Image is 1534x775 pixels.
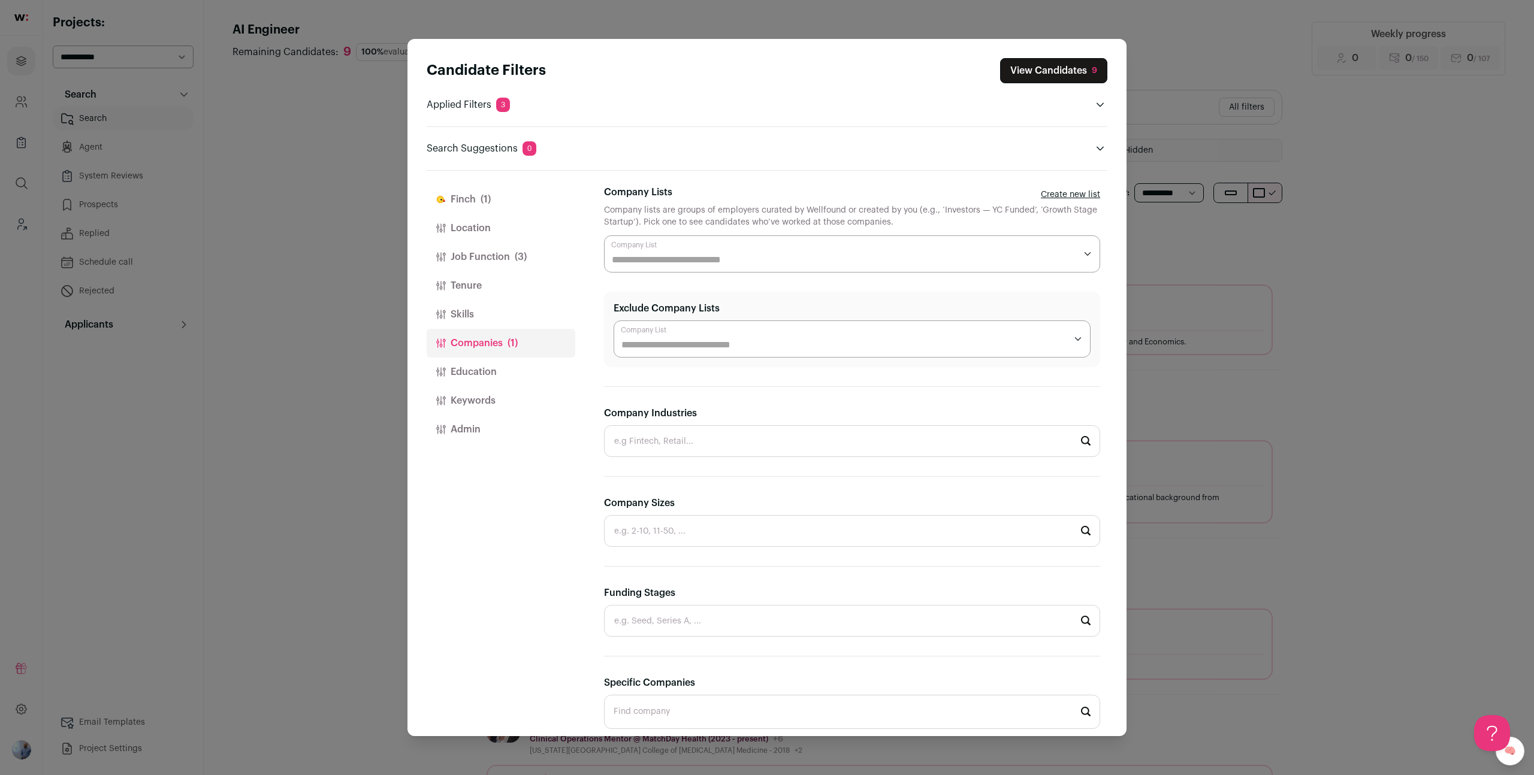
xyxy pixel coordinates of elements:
strong: Candidate Filters [427,63,546,78]
label: Company Industries [604,406,697,420]
span: (1) [481,192,491,207]
div: 9 [1092,65,1097,77]
button: Companies(1) [427,329,575,358]
span: 3 [496,98,510,112]
span: (3) [515,250,527,264]
a: Create new list [1041,189,1100,201]
button: Close search preferences [1000,58,1107,83]
p: Applied Filters [427,98,510,112]
button: Open applied filters [1093,98,1107,112]
a: 🧠 [1496,737,1524,765]
label: Specific Companies [604,676,695,690]
span: 0 [523,141,536,156]
p: Search Suggestions [427,141,536,156]
input: e.g. 2-10, 11-50, ... [604,515,1100,547]
span: (1) [508,336,518,350]
button: Location [427,214,575,243]
label: Funding Stages [604,586,675,600]
input: e.g. Seed, Series A, ... [604,605,1100,637]
button: Keywords [427,386,575,415]
button: Education [427,358,575,386]
label: Company Lists [604,185,672,199]
div: Company lists are groups of employers curated by Wellfound or created by you (e.g., ‘Investors — ... [604,204,1100,228]
label: Company Sizes [604,496,675,510]
iframe: Help Scout Beacon - Open [1474,715,1510,751]
button: Finch(1) [427,185,575,214]
button: Job Function(3) [427,243,575,271]
label: Exclude Company Lists [614,301,720,316]
button: Skills [427,300,575,329]
button: Admin [427,415,575,444]
button: Tenure [427,271,575,300]
input: Start typing... [604,695,1100,729]
input: e.g Fintech, Retail... [604,425,1100,457]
